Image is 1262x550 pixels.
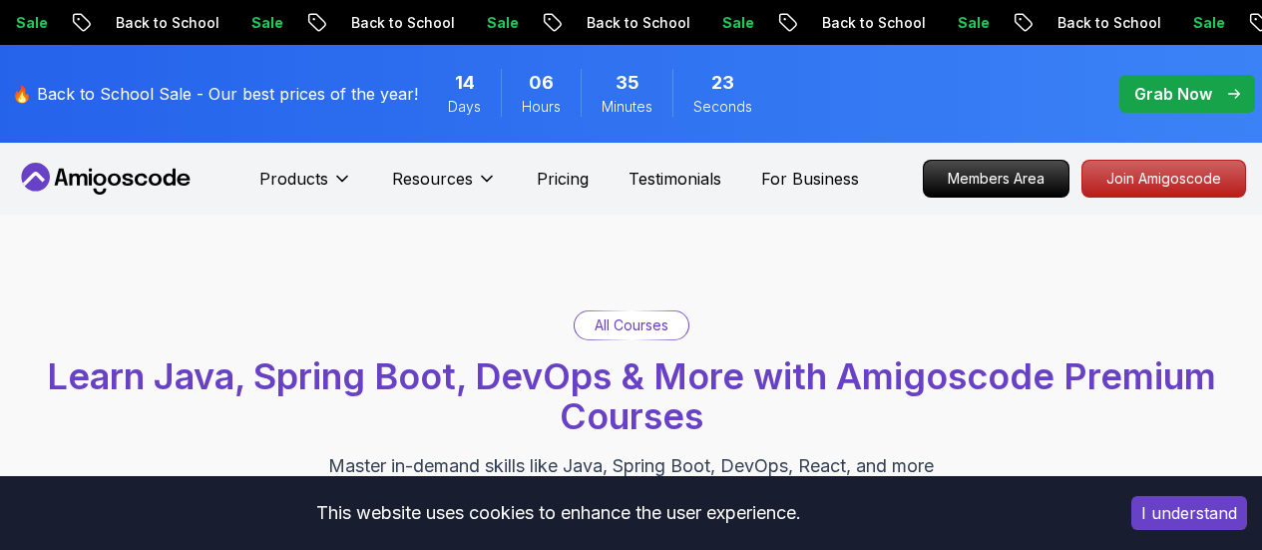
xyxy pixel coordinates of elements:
button: Accept cookies [1131,496,1247,530]
a: Join Amigoscode [1081,160,1246,198]
span: 35 Minutes [616,69,639,97]
p: 🔥 Back to School Sale - Our best prices of the year! [12,82,418,106]
p: Join Amigoscode [1082,161,1245,197]
p: Sale [942,13,1006,33]
span: 6 Hours [529,69,554,97]
p: Sale [706,13,770,33]
p: Members Area [924,161,1068,197]
p: Back to School [335,13,471,33]
span: Seconds [693,97,752,117]
p: Back to School [1042,13,1177,33]
p: Resources [392,167,473,191]
span: Learn Java, Spring Boot, DevOps & More with Amigoscode Premium Courses [47,354,1216,438]
p: All Courses [595,315,668,335]
button: Resources [392,167,497,207]
span: Days [448,97,481,117]
span: Minutes [602,97,652,117]
span: 14 Days [455,69,475,97]
p: Back to School [806,13,942,33]
div: This website uses cookies to enhance the user experience. [15,491,1101,535]
p: Back to School [100,13,235,33]
a: Members Area [923,160,1069,198]
span: 23 Seconds [711,69,734,97]
p: Grab Now [1134,82,1212,106]
p: Sale [235,13,299,33]
a: For Business [761,167,859,191]
button: Products [259,167,352,207]
a: Testimonials [629,167,721,191]
p: Master in-demand skills like Java, Spring Boot, DevOps, React, and more through hands-on, expert-... [296,452,967,536]
p: Sale [471,13,535,33]
p: Products [259,167,328,191]
p: Back to School [571,13,706,33]
p: Sale [1177,13,1241,33]
a: Pricing [537,167,589,191]
span: Hours [522,97,561,117]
